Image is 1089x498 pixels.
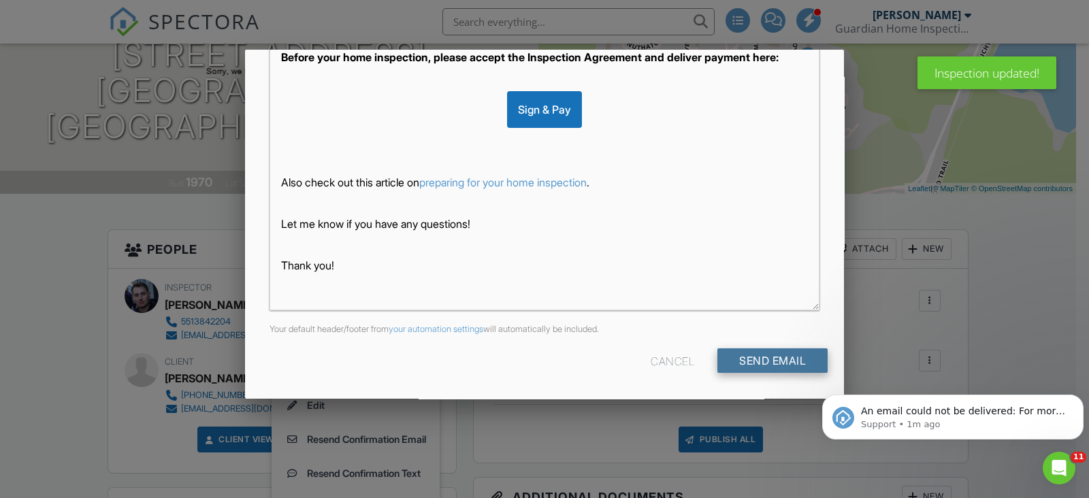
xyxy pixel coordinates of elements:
[507,91,582,128] div: Sign & Pay
[281,216,808,231] p: Let me know if you have any questions!
[281,175,808,190] p: Also check out this article on .
[389,324,483,334] a: your automation settings
[281,50,779,64] strong: Before your home inspection, please accept the Inspection Agreement and deliver payment here:
[419,176,587,189] a: preparing for your home inspection
[507,103,582,116] a: Sign & Pay
[817,366,1089,461] iframe: Intercom notifications message
[281,258,808,273] p: Thank you!
[1071,452,1086,463] span: 11
[917,56,1056,89] div: Inspection updated!
[261,324,828,335] div: Your default header/footer from will automatically be included.
[1043,452,1075,484] iframe: Intercom live chat
[717,348,828,373] input: Send Email
[651,348,694,373] div: Cancel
